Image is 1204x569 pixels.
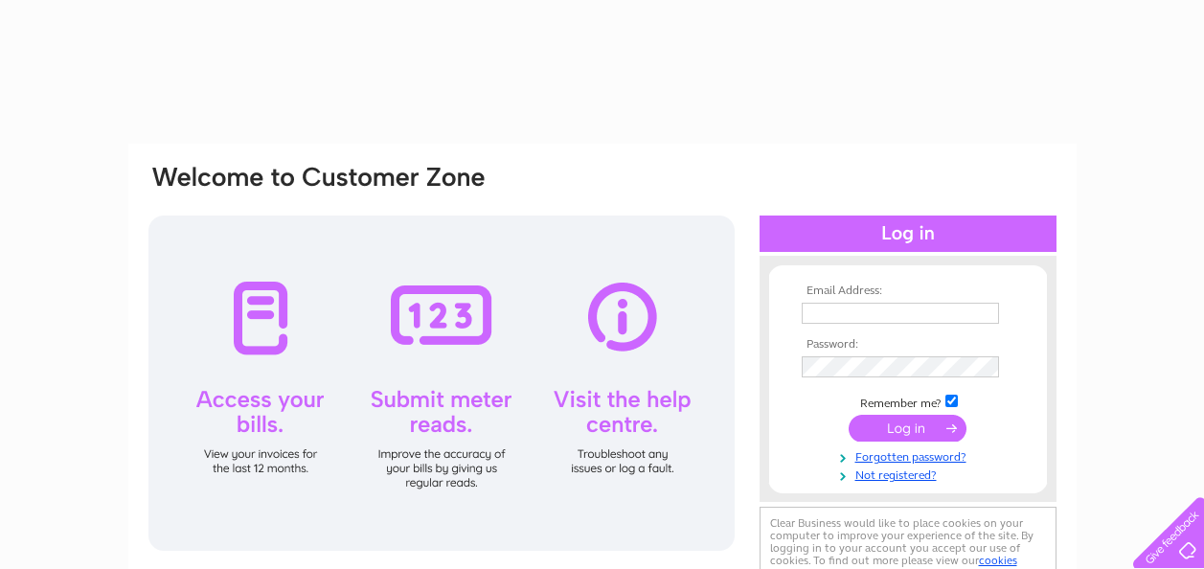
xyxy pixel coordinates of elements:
[797,338,1019,352] th: Password:
[802,465,1019,483] a: Not registered?
[797,392,1019,411] td: Remember me?
[797,284,1019,298] th: Email Address:
[849,415,966,442] input: Submit
[802,446,1019,465] a: Forgotten password?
